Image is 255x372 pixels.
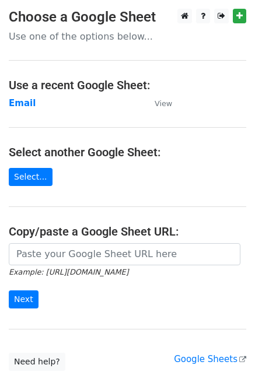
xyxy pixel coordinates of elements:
input: Next [9,290,39,308]
p: Use one of the options below... [9,30,246,43]
a: Need help? [9,353,65,371]
a: View [143,98,172,108]
h3: Choose a Google Sheet [9,9,246,26]
small: View [155,99,172,108]
h4: Copy/paste a Google Sheet URL: [9,224,246,238]
small: Example: [URL][DOMAIN_NAME] [9,268,128,276]
h4: Select another Google Sheet: [9,145,246,159]
a: Select... [9,168,53,186]
a: Google Sheets [174,354,246,364]
a: Email [9,98,36,108]
input: Paste your Google Sheet URL here [9,243,240,265]
h4: Use a recent Google Sheet: [9,78,246,92]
